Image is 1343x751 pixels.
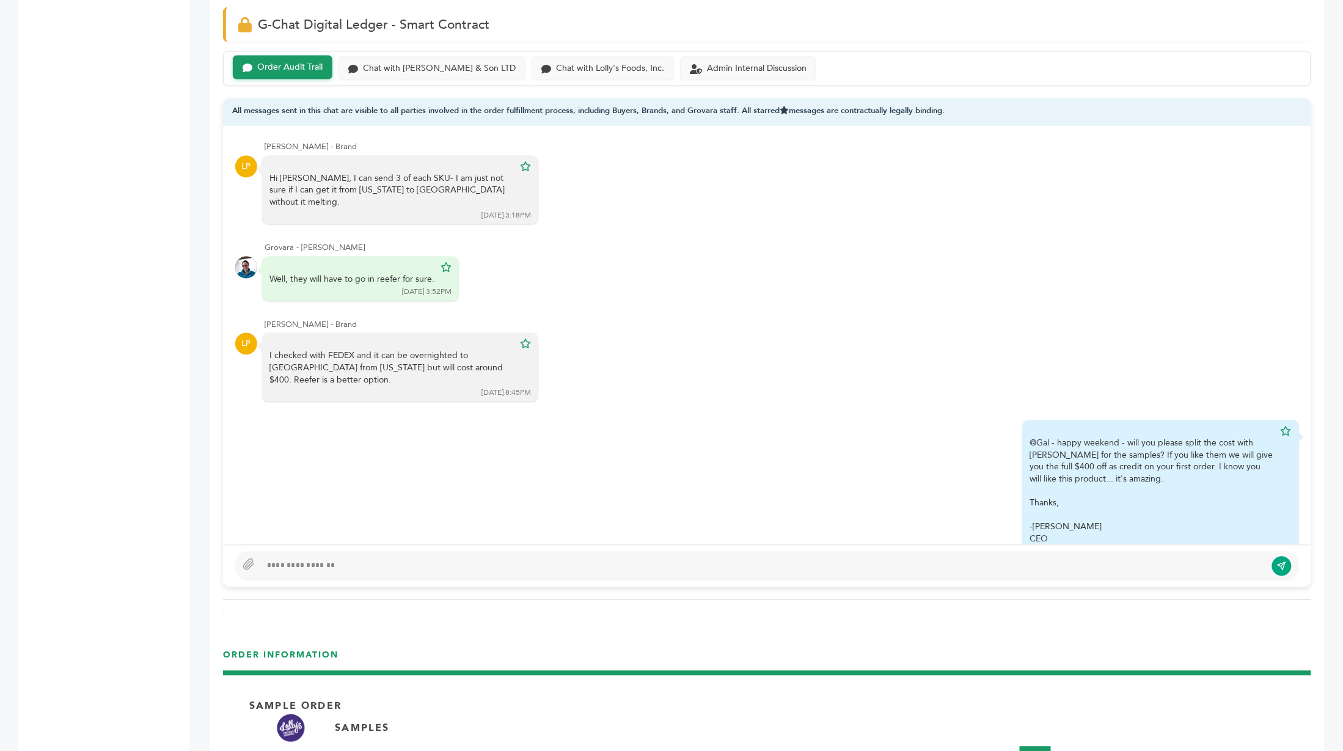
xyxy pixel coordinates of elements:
[1030,438,1275,557] div: @Gal - happy weekend - will you please split the cost with [PERSON_NAME] for the samples? If you ...
[249,700,342,713] p: Sample Order
[235,156,257,178] div: LP
[258,16,489,34] span: G-Chat Digital Ledger - Smart Contract
[269,274,434,286] div: Well, they will have to go in reefer for sure.
[265,142,1299,153] div: [PERSON_NAME] - Brand
[265,243,1299,254] div: Grovara - [PERSON_NAME]
[223,98,1311,126] div: All messages sent in this chat are visible to all parties involved in the order fulfillment proce...
[335,722,389,735] p: SAMPLES
[265,320,1299,331] div: [PERSON_NAME] - Brand
[1030,521,1275,533] div: -[PERSON_NAME]
[235,333,257,355] div: LP
[481,211,531,221] div: [DATE] 3:18PM
[1030,497,1275,510] div: Thanks,
[402,287,452,298] div: [DATE] 3:52PM
[223,650,1311,671] h3: ORDER INFORMATION
[1030,533,1275,546] div: CEO
[269,350,514,386] div: I checked with FEDEX and it can be overnighted to [GEOGRAPHIC_DATA] from [US_STATE] but will cost...
[481,388,531,398] div: [DATE] 8:45PM
[269,173,514,209] div: Hi [PERSON_NAME], I can send 3 of each SKU- I am just not sure if I can get it from [US_STATE] to...
[363,64,516,74] div: Chat with [PERSON_NAME] & Son LTD
[556,64,664,74] div: Chat with Lolly's Foods, Inc.
[249,713,332,744] img: Brand Name
[707,64,807,74] div: Admin Internal Discussion
[257,62,323,73] div: Order Audit Trail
